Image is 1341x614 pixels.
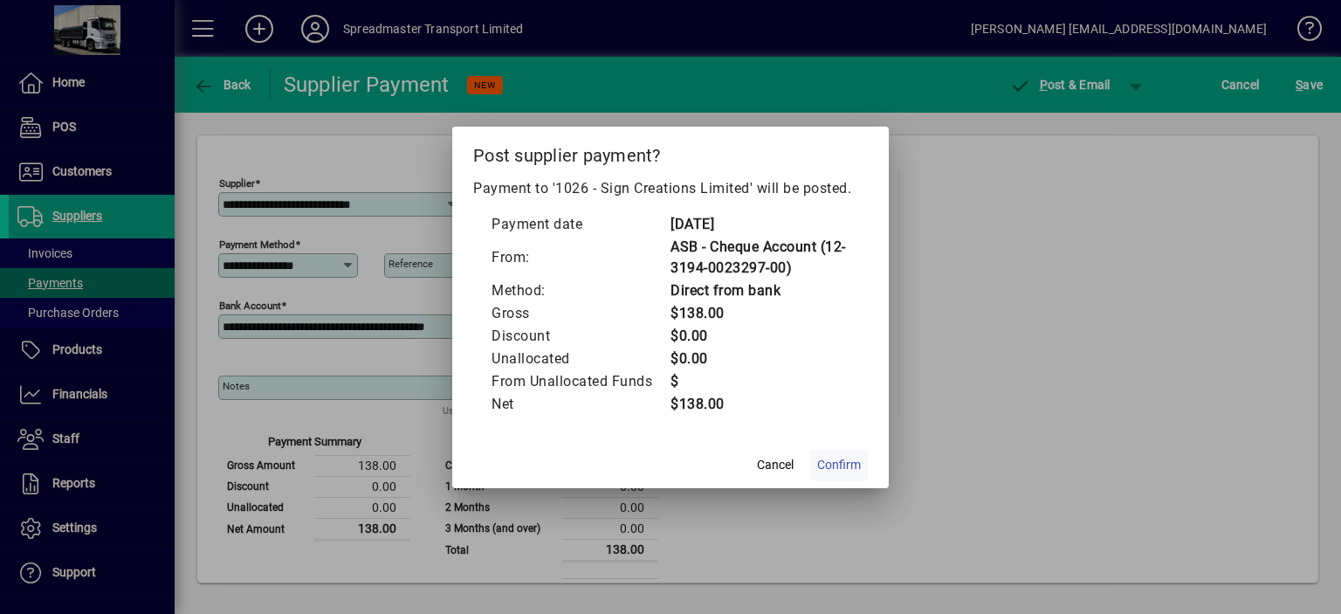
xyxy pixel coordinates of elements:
td: Unallocated [491,348,670,370]
td: ASB - Cheque Account (12-3194-0023297-00) [670,236,850,279]
td: [DATE] [670,213,850,236]
td: $0.00 [670,325,850,348]
td: From: [491,236,670,279]
td: Payment date [491,213,670,236]
td: Gross [491,302,670,325]
button: Confirm [810,450,868,481]
td: Method: [491,279,670,302]
button: Cancel [747,450,803,481]
span: Confirm [817,456,861,474]
td: $138.00 [670,302,850,325]
td: $0.00 [670,348,850,370]
td: From Unallocated Funds [491,370,670,393]
p: Payment to '1026 - Sign Creations Limited' will be posted. [473,178,868,199]
td: Net [491,393,670,416]
td: Direct from bank [670,279,850,302]
td: $138.00 [670,393,850,416]
h2: Post supplier payment? [452,127,889,177]
span: Cancel [757,456,794,474]
td: Discount [491,325,670,348]
td: $ [670,370,850,393]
